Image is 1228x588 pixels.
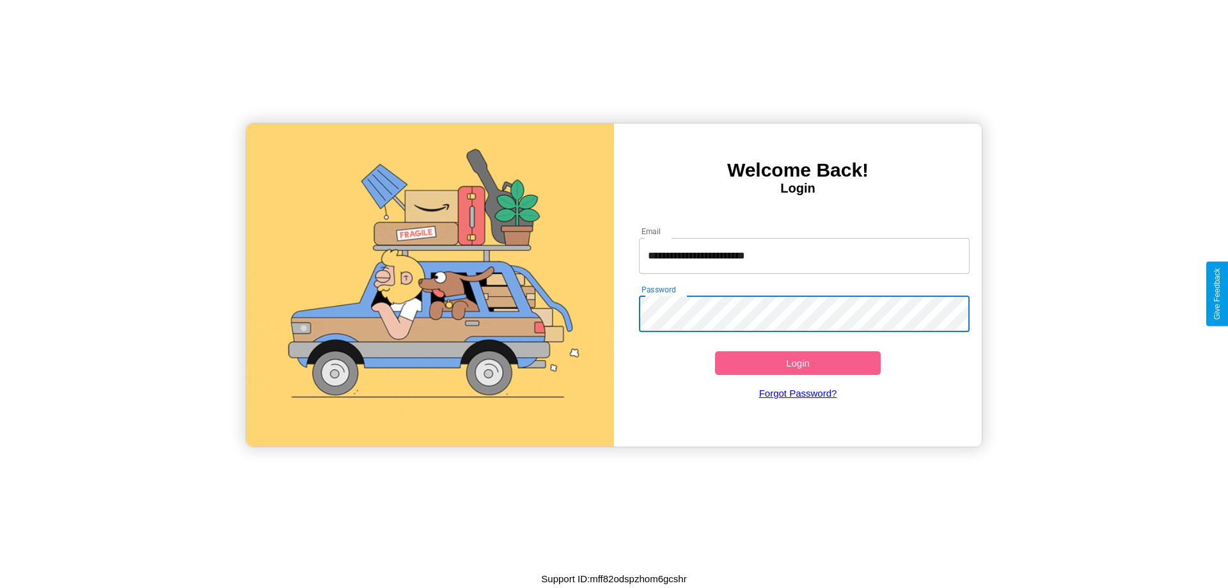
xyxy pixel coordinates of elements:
[715,351,881,375] button: Login
[642,226,661,237] label: Email
[246,123,614,447] img: gif
[1213,268,1222,320] div: Give Feedback
[614,159,982,181] h3: Welcome Back!
[614,181,982,196] h4: Login
[633,375,964,411] a: Forgot Password?
[642,284,675,295] label: Password
[541,570,686,587] p: Support ID: mff82odspzhom6gcshr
